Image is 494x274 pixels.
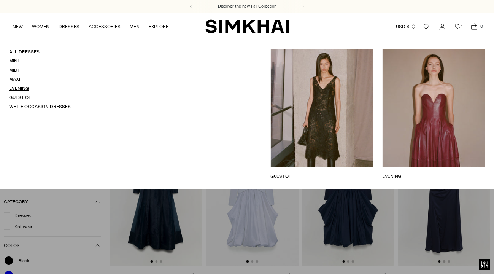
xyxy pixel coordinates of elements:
span: 0 [478,23,485,30]
a: Discover the new Fall Collection [218,3,276,10]
a: Wishlist [451,19,466,34]
a: NEW [13,18,23,35]
a: ACCESSORIES [89,18,121,35]
a: Open cart modal [467,19,482,34]
a: Open search modal [419,19,434,34]
button: USD $ [396,18,416,35]
a: SIMKHAI [205,19,289,34]
a: Go to the account page [435,19,450,34]
a: DRESSES [59,18,79,35]
a: MEN [130,18,140,35]
a: EXPLORE [149,18,168,35]
a: WOMEN [32,18,49,35]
